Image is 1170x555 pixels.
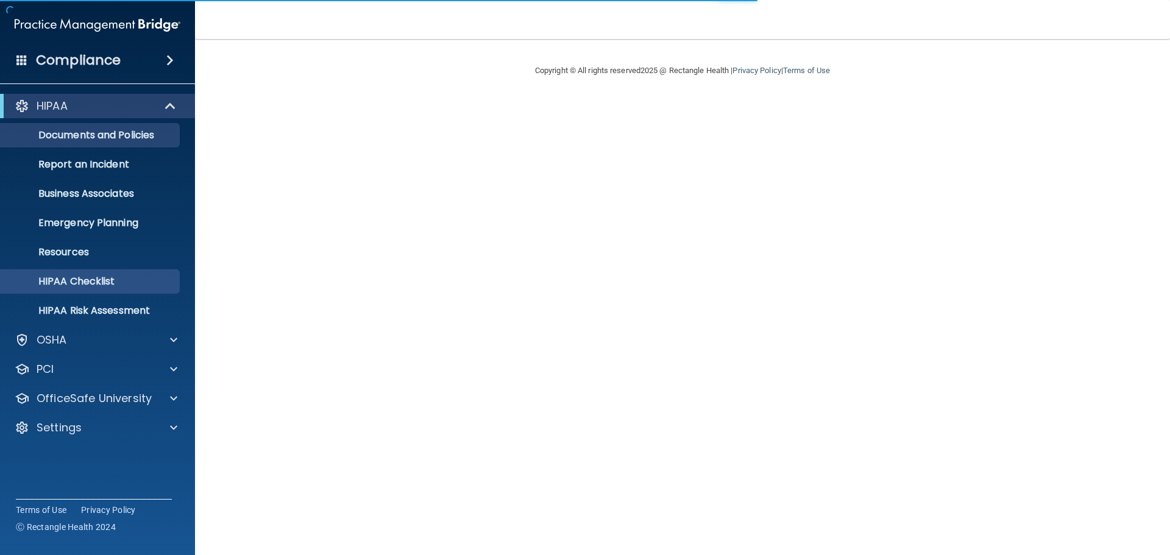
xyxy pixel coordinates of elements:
[460,51,905,90] div: Copyright © All rights reserved 2025 @ Rectangle Health | |
[8,217,174,229] p: Emergency Planning
[8,246,174,258] p: Resources
[8,129,174,141] p: Documents and Policies
[16,521,116,533] span: Ⓒ Rectangle Health 2024
[15,420,177,435] a: Settings
[783,66,830,75] a: Terms of Use
[81,504,136,516] a: Privacy Policy
[15,333,177,347] a: OSHA
[15,99,177,113] a: HIPAA
[15,362,177,376] a: PCI
[15,391,177,406] a: OfficeSafe University
[37,391,152,406] p: OfficeSafe University
[37,333,67,347] p: OSHA
[37,99,68,113] p: HIPAA
[37,420,82,435] p: Settings
[37,362,54,376] p: PCI
[732,66,781,75] a: Privacy Policy
[36,52,121,69] h4: Compliance
[16,504,66,516] a: Terms of Use
[8,188,174,200] p: Business Associates
[8,305,174,317] p: HIPAA Risk Assessment
[8,158,174,171] p: Report an Incident
[15,13,180,37] img: PMB logo
[8,275,174,288] p: HIPAA Checklist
